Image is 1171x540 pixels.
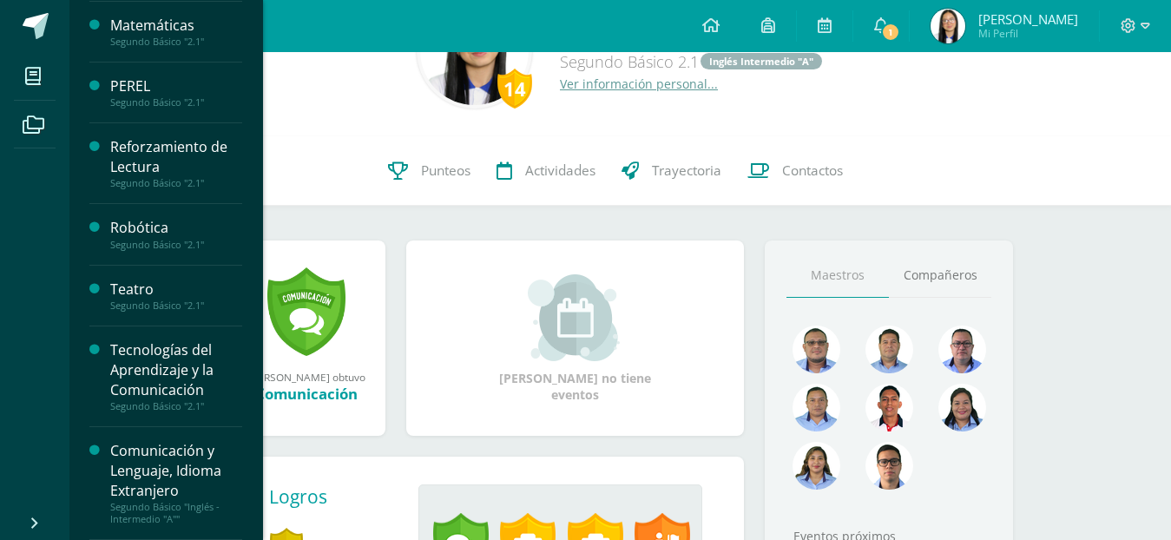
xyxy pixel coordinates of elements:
div: Segundo Básico "2.1" [110,239,242,251]
img: event_small.png [528,274,622,361]
div: Segundo Básico "2.1" [110,400,242,412]
img: 99962f3fa423c9b8099341731b303440.png [793,326,840,373]
div: [PERSON_NAME] obtuvo [245,370,368,384]
div: [PERSON_NAME] no tiene eventos [489,274,662,403]
div: Teatro [110,280,242,300]
span: Punteos [421,161,470,180]
img: 72fdff6db23ea16c182e3ba03ce826f1.png [793,442,840,490]
a: Compañeros [889,254,991,298]
a: Inglés Intermedio "A" [701,53,822,69]
div: Segundo Básico "2.1" [110,300,242,312]
div: Segundo Básico "Inglés - Intermedio "A"" [110,501,242,525]
a: Ver información personal... [560,76,718,92]
a: Contactos [734,136,856,206]
img: b3275fa016b95109afc471d3b448d7ac.png [865,442,913,490]
img: 89a3ce4a01dc90e46980c51de3177516.png [865,384,913,431]
div: Segundo Básico "2.1" [110,36,242,48]
img: 2efff582389d69505e60b50fc6d5bd41.png [793,384,840,431]
a: Tecnologías del Aprendizaje y la ComunicaciónSegundo Básico "2.1" [110,340,242,412]
img: 30ea9b988cec0d4945cca02c4e803e5a.png [938,326,986,373]
a: Comunicación y Lenguaje, Idioma ExtranjeroSegundo Básico "Inglés - Intermedio "A"" [110,441,242,525]
span: Trayectoria [652,161,721,180]
a: Trayectoria [609,136,734,206]
span: 1 [881,23,900,42]
span: [PERSON_NAME] [978,10,1078,28]
a: Reforzamiento de LecturaSegundo Básico "2.1" [110,137,242,189]
span: Mi Perfil [978,26,1078,41]
div: Comunicación [245,384,368,404]
a: Maestros [786,254,889,298]
a: Punteos [375,136,484,206]
span: Contactos [782,161,843,180]
img: bc6f7fcf10189d4d6ff66dd0f2b97301.png [931,9,965,43]
a: TeatroSegundo Básico "2.1" [110,280,242,312]
span: Actividades [525,161,595,180]
a: PERELSegundo Básico "2.1" [110,76,242,109]
a: Actividades [484,136,609,206]
div: Matemáticas [110,16,242,36]
div: Segundo Básico "2.1" [110,177,242,189]
div: PEREL [110,76,242,96]
img: 4a7f7f1a360f3d8e2a3425f4c4febaf9.png [938,384,986,431]
div: Reforzamiento de Lectura [110,137,242,177]
a: RobóticaSegundo Básico "2.1" [110,218,242,250]
div: Robótica [110,218,242,238]
div: Logros [269,484,405,509]
img: 2ac039123ac5bd71a02663c3aa063ac8.png [865,326,913,373]
a: MatemáticasSegundo Básico "2.1" [110,16,242,48]
div: Tecnologías del Aprendizaje y la Comunicación [110,340,242,400]
div: Comunicación y Lenguaje, Idioma Extranjero [110,441,242,501]
div: 14 [497,69,532,109]
div: Segundo Básico "2.1" [110,96,242,109]
div: Segundo Básico 2.1 [560,47,824,76]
